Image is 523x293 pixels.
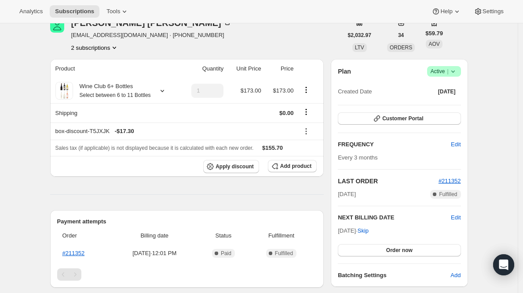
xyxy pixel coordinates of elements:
th: Order [57,226,111,245]
span: Sales tax (if applicable) is not displayed because it is calculated with each new order. [55,145,254,151]
span: [DATE] · [338,227,369,234]
span: Subscriptions [55,8,94,15]
th: Price [264,59,296,78]
span: Billing date [113,231,196,240]
span: Customer Portal [382,115,423,122]
span: Tools [106,8,120,15]
button: Shipping actions [299,107,313,117]
span: Paid [221,250,231,257]
nav: Pagination [57,268,317,281]
span: [DATE] [338,190,356,199]
button: Tools [101,5,134,18]
a: #211352 [439,178,461,184]
h6: Batching Settings [338,271,450,280]
span: Skip [358,226,369,235]
span: AOV [428,41,439,47]
span: Edit [451,140,461,149]
span: LTV [355,45,364,51]
span: Add product [280,163,311,170]
button: Apply discount [203,160,259,173]
button: Edit [446,137,466,152]
button: Subscriptions [50,5,99,18]
span: | [447,68,448,75]
span: [DATE] · 12:01 PM [113,249,196,258]
th: Product [50,59,179,78]
span: $59.79 [425,29,443,38]
span: $155.70 [262,145,283,151]
div: [PERSON_NAME] [PERSON_NAME] [71,19,232,27]
span: Every 3 months [338,154,377,161]
span: $0.00 [279,110,294,116]
span: [DATE] [438,88,456,95]
div: Wine Club 6+ Bottles [73,82,151,100]
h2: LAST ORDER [338,177,439,185]
span: $173.00 [241,87,261,94]
span: [EMAIL_ADDRESS][DOMAIN_NAME] · [PHONE_NUMBER] [71,31,232,40]
button: #211352 [439,177,461,185]
div: box-discount-T5JXJK [55,127,294,136]
button: Add product [268,160,317,172]
a: #211352 [62,250,85,256]
th: Unit Price [226,59,264,78]
button: Product actions [71,43,119,52]
span: Settings [483,8,504,15]
button: Edit [451,213,461,222]
span: Order now [386,247,413,254]
button: Skip [352,224,374,238]
span: Becky Shook-Wotzka [50,19,64,33]
span: Add [450,271,461,280]
button: Product actions [299,85,313,95]
button: Add [445,268,466,282]
button: $2,032.97 [343,29,377,41]
span: - $17.30 [115,127,134,136]
span: Created Date [338,87,372,96]
small: Select between 6 to 11 Bottles [80,92,151,98]
button: [DATE] [433,85,461,98]
span: Apply discount [216,163,254,170]
button: Customer Portal [338,112,461,125]
button: 34 [393,29,409,41]
span: $173.00 [273,87,294,94]
h2: NEXT BILLING DATE [338,213,451,222]
h2: FREQUENCY [338,140,451,149]
th: Shipping [50,103,179,122]
button: Order now [338,244,461,256]
span: Fulfilled [439,191,457,198]
div: Open Intercom Messenger [493,254,514,275]
button: Analytics [14,5,48,18]
span: $2,032.97 [348,32,371,39]
span: ORDERS [390,45,412,51]
h2: Plan [338,67,351,76]
button: Settings [468,5,509,18]
button: Help [426,5,466,18]
span: 34 [398,32,404,39]
th: Quantity [179,59,226,78]
span: Help [440,8,452,15]
span: Fulfillment [251,231,311,240]
h2: Payment attempts [57,217,317,226]
span: Status [201,231,246,240]
span: Active [431,67,457,76]
span: Analytics [19,8,43,15]
span: Fulfilled [275,250,293,257]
